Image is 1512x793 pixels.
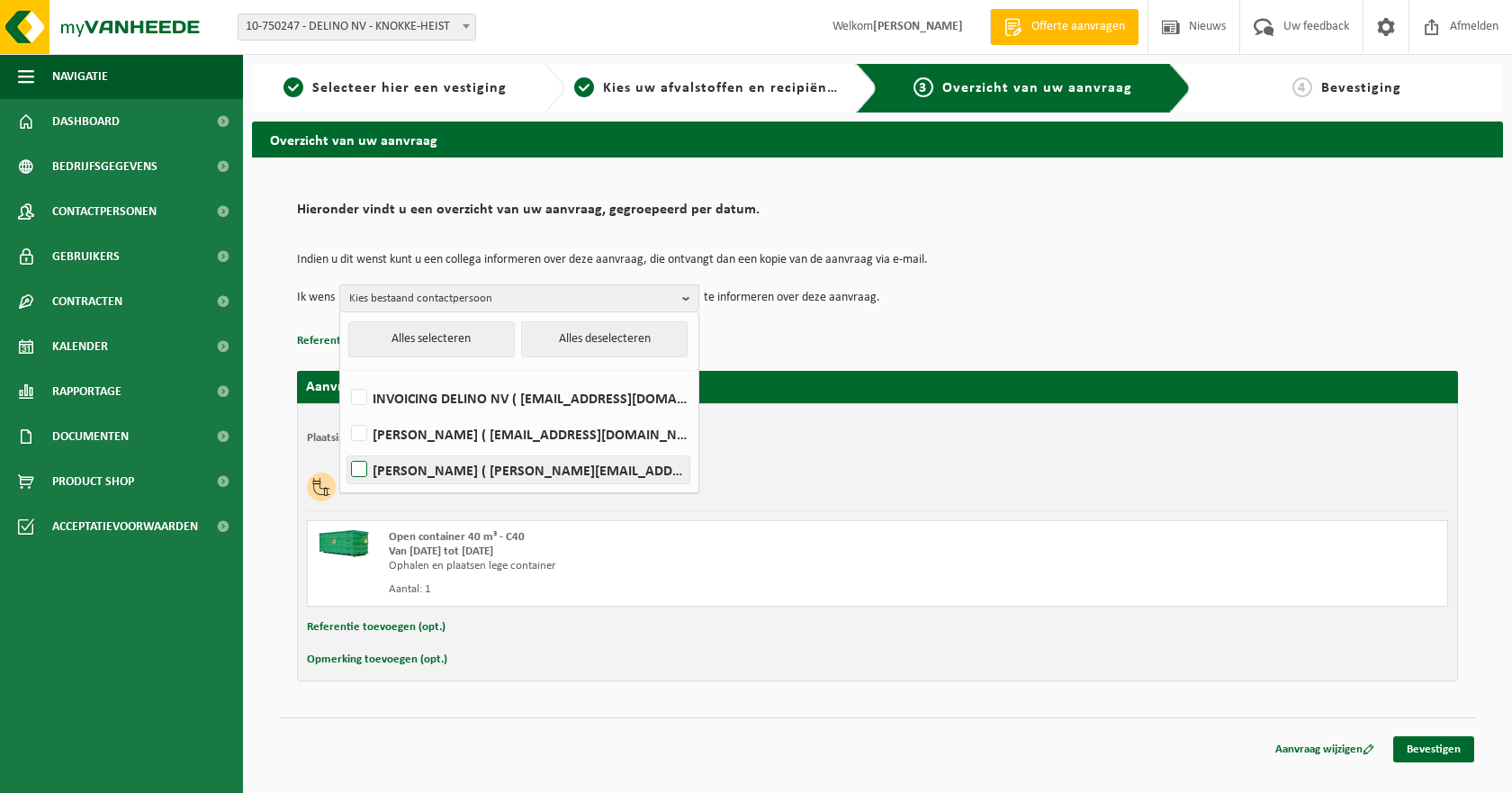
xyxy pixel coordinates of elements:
[521,321,688,357] button: Alles deselecteren
[297,284,335,311] p: Ik wens
[347,384,689,411] label: INVOICING DELINO NV ( [EMAIL_ADDRESS][DOMAIN_NAME] )
[52,99,120,144] span: Dashboard
[52,504,198,549] span: Acceptatievoorwaarden
[339,284,699,311] button: Kies bestaand contactpersoon
[1262,736,1388,762] a: Aanvraag wijzigen
[1393,736,1474,762] a: Bevestigen
[1321,81,1401,95] span: Bevestiging
[1027,18,1129,36] span: Offerte aanvragen
[307,648,447,671] button: Opmerking toevoegen (opt.)
[52,189,157,234] span: Contactpersonen
[873,20,963,33] strong: [PERSON_NAME]
[389,559,949,573] div: Ophalen en plaatsen lege container
[52,279,122,324] span: Contracten
[347,420,689,447] label: [PERSON_NAME] ( [EMAIL_ADDRESS][DOMAIN_NAME] )
[52,234,120,279] span: Gebruikers
[704,284,880,311] p: te informeren over deze aanvraag.
[389,582,949,597] div: Aantal: 1
[297,203,1458,227] h2: Hieronder vindt u een overzicht van uw aanvraag, gegroepeerd per datum.
[1292,77,1312,97] span: 4
[297,254,1458,266] p: Indien u dit wenst kunt u een collega informeren over deze aanvraag, die ontvangt dan een kopie v...
[52,54,108,99] span: Navigatie
[52,144,157,189] span: Bedrijfsgegevens
[317,530,371,557] img: HK-XC-40-GN-00.png
[389,531,525,543] span: Open container 40 m³ - C40
[990,9,1138,45] a: Offerte aanvragen
[307,432,385,444] strong: Plaatsingsadres:
[52,324,108,369] span: Kalender
[348,321,515,357] button: Alles selecteren
[52,459,134,504] span: Product Shop
[52,414,129,459] span: Documenten
[913,77,933,97] span: 3
[306,380,441,394] strong: Aanvraag voor [DATE]
[574,77,594,97] span: 2
[349,285,675,312] span: Kies bestaand contactpersoon
[307,616,445,639] button: Referentie toevoegen (opt.)
[574,77,842,99] a: 2Kies uw afvalstoffen en recipiënten
[52,369,121,414] span: Rapportage
[238,14,475,40] span: 10-750247 - DELINO NV - KNOKKE-HEIST
[347,456,689,483] label: [PERSON_NAME] ( [PERSON_NAME][EMAIL_ADDRESS][DOMAIN_NAME] )
[252,122,1503,157] h2: Overzicht van uw aanvraag
[261,77,529,99] a: 1Selecteer hier een vestiging
[238,14,476,41] span: 10-750247 - DELINO NV - KNOKKE-HEIST
[389,545,493,557] strong: Van [DATE] tot [DATE]
[942,81,1132,95] span: Overzicht van uw aanvraag
[283,77,303,97] span: 1
[603,81,850,95] span: Kies uw afvalstoffen en recipiënten
[312,81,507,95] span: Selecteer hier een vestiging
[297,329,436,353] button: Referentie toevoegen (opt.)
